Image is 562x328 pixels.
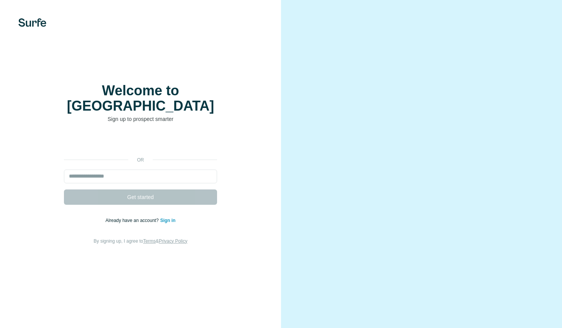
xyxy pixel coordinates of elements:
p: Sign up to prospect smarter [64,115,217,123]
a: Terms [143,238,156,244]
span: Already have an account? [106,218,160,223]
img: Surfe's logo [18,18,46,27]
a: Sign in [160,218,175,223]
p: or [128,157,153,163]
h1: Welcome to [GEOGRAPHIC_DATA] [64,83,217,114]
a: Privacy Policy [159,238,188,244]
iframe: Sign in with Google Button [60,134,221,151]
span: By signing up, I agree to & [94,238,188,244]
